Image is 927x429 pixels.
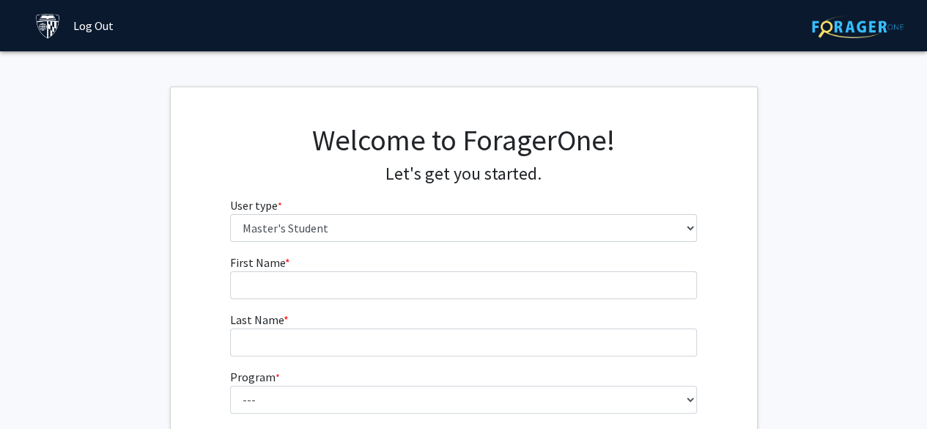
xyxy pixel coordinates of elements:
[11,363,62,418] iframe: Chat
[35,13,61,39] img: Johns Hopkins University Logo
[230,197,282,214] label: User type
[230,164,697,185] h4: Let's get you started.
[230,122,697,158] h1: Welcome to ForagerOne!
[230,312,284,327] span: Last Name
[230,368,280,386] label: Program
[230,255,285,270] span: First Name
[812,15,904,38] img: ForagerOne Logo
